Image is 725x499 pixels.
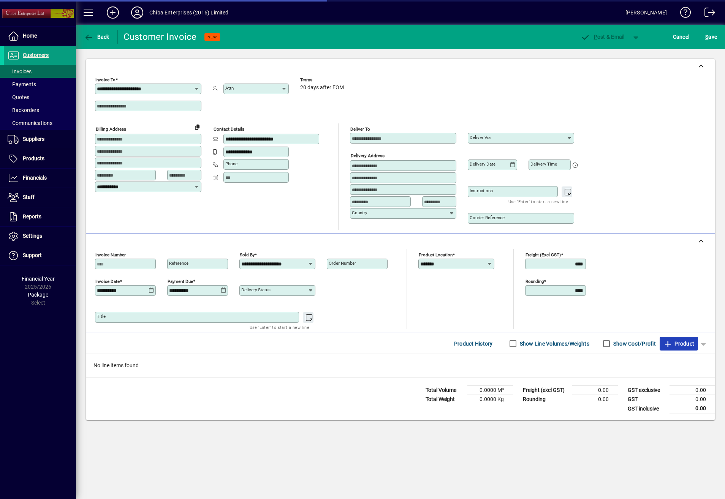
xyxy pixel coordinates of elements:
td: Freight (excl GST) [519,386,572,395]
a: Settings [4,227,76,246]
span: Product History [454,338,493,350]
mat-label: Courier Reference [470,215,505,220]
button: Product [660,337,698,351]
a: Suppliers [4,130,76,149]
span: Home [23,33,37,39]
span: Financials [23,175,47,181]
mat-label: Phone [225,161,237,166]
td: 0.00 [572,386,618,395]
span: Settings [23,233,42,239]
td: 0.0000 M³ [467,386,513,395]
label: Show Cost/Profit [612,340,656,347]
td: Total Weight [422,395,467,404]
span: Reports [23,213,41,219]
button: Product History [451,337,496,351]
mat-label: Rounding [526,279,544,284]
span: Payments [8,81,36,87]
a: Logout [699,2,716,26]
span: Backorders [8,107,39,113]
span: Back [84,34,109,40]
mat-label: Product location [419,252,453,257]
button: Add [101,6,125,19]
mat-label: Delivery date [470,161,495,167]
a: Products [4,149,76,168]
mat-hint: Use 'Enter' to start a new line [250,323,309,332]
span: Product [663,338,694,350]
mat-label: Deliver via [470,135,491,140]
mat-label: Instructions [470,188,493,193]
mat-label: Delivery time [530,161,557,167]
span: ost & Email [581,34,625,40]
mat-label: Reference [169,261,188,266]
mat-label: Deliver To [350,126,370,132]
a: Invoices [4,65,76,78]
td: 0.00 [572,395,618,404]
span: Quotes [8,94,29,100]
mat-label: Order number [329,261,356,266]
mat-label: Invoice number [95,252,126,257]
span: S [705,34,708,40]
a: Communications [4,117,76,129]
span: ave [705,31,717,43]
td: Rounding [519,395,572,404]
a: Financials [4,169,76,188]
span: Customers [23,52,49,58]
div: Customer Invoice [123,31,197,43]
td: GST exclusive [624,386,670,395]
mat-label: Title [97,314,106,319]
mat-label: Country [352,210,367,215]
span: Terms [300,77,346,82]
a: Staff [4,188,76,207]
span: Communications [8,120,52,126]
mat-label: Delivery status [241,287,271,292]
button: Cancel [671,30,692,44]
a: Knowledge Base [674,2,691,26]
button: Copy to Delivery address [191,121,203,133]
button: Post & Email [577,30,628,44]
td: 0.0000 Kg [467,395,513,404]
mat-label: Payment due [168,279,193,284]
span: Suppliers [23,136,44,142]
span: Invoices [8,68,32,74]
mat-label: Attn [225,85,234,91]
button: Back [82,30,111,44]
td: GST inclusive [624,404,670,414]
mat-label: Freight (excl GST) [526,252,561,257]
label: Show Line Volumes/Weights [518,340,589,347]
mat-label: Sold by [240,252,255,257]
app-page-header-button: Back [76,30,118,44]
td: 0.00 [670,386,715,395]
button: Profile [125,6,149,19]
span: Financial Year [22,276,55,282]
span: Cancel [673,31,690,43]
a: Support [4,246,76,265]
a: Payments [4,78,76,91]
span: Support [23,252,42,258]
mat-label: Invoice To [95,77,116,82]
td: 0.00 [670,395,715,404]
a: Home [4,27,76,46]
div: [PERSON_NAME] [625,6,667,19]
mat-label: Invoice date [95,279,120,284]
td: Total Volume [422,386,467,395]
span: P [594,34,597,40]
span: Staff [23,194,35,200]
a: Quotes [4,91,76,104]
span: Products [23,155,44,161]
mat-hint: Use 'Enter' to start a new line [508,197,568,206]
span: 20 days after EOM [300,85,344,91]
a: Backorders [4,104,76,117]
button: Save [703,30,719,44]
a: Reports [4,207,76,226]
div: No line items found [86,354,715,377]
td: GST [624,395,670,404]
span: Package [28,292,48,298]
div: Chiba Enterprises (2016) Limited [149,6,229,19]
span: NEW [207,35,217,39]
td: 0.00 [670,404,715,414]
